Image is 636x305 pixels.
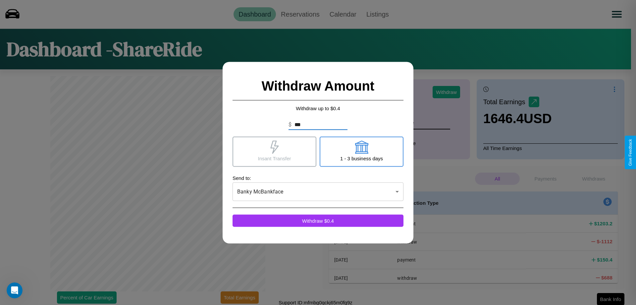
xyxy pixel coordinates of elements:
[258,154,291,163] p: Insant Transfer
[233,173,403,182] p: Send to:
[7,282,23,298] iframe: Intercom live chat
[233,214,403,227] button: Withdraw $0.4
[340,154,383,163] p: 1 - 3 business days
[289,120,291,128] p: $
[233,182,403,201] div: Banky McBankface
[233,104,403,113] p: Withdraw up to $ 0.4
[628,139,633,166] div: Give Feedback
[233,72,403,100] h2: Withdraw Amount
